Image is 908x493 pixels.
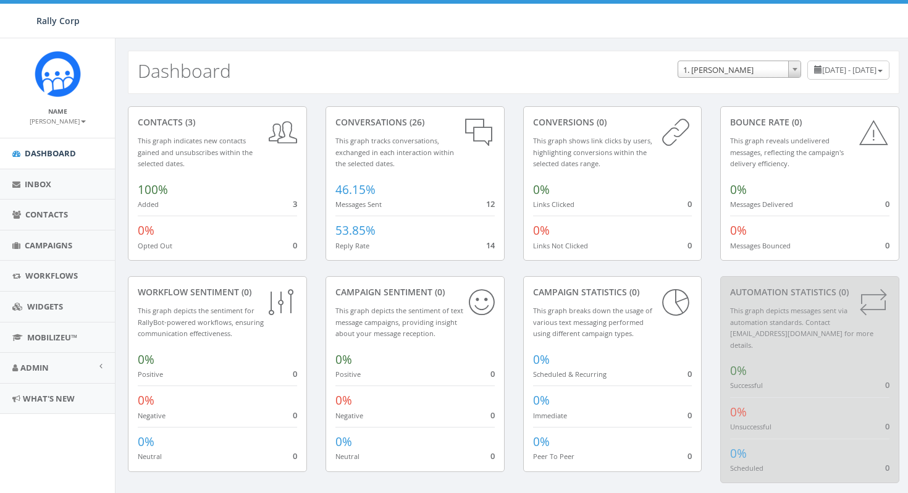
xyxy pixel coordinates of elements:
small: Messages Delivered [730,200,793,209]
span: 1. James Martin [678,61,801,78]
span: Widgets [27,301,63,312]
small: Immediate [533,411,567,420]
span: 3 [293,198,297,209]
span: What's New [23,393,75,404]
small: [PERSON_NAME] [30,117,86,125]
span: 46.15% [335,182,376,198]
span: 0% [730,445,747,461]
span: 0% [138,352,154,368]
img: Icon_1.png [35,51,81,97]
span: (26) [407,116,424,128]
span: 53.85% [335,222,376,238]
span: [DATE] - [DATE] [822,64,876,75]
small: This graph depicts the sentiment for RallyBot-powered workflows, ensuring communication effective... [138,306,264,338]
small: This graph shows link clicks by users, highlighting conversions within the selected dates range. [533,136,652,168]
span: (0) [627,286,639,298]
small: Neutral [138,452,162,461]
h2: Dashboard [138,61,231,81]
div: Automation Statistics [730,286,889,298]
span: Dashboard [25,148,76,159]
span: 0 [293,368,297,379]
span: 14 [486,240,495,251]
span: 0% [533,434,550,450]
div: conversations [335,116,495,129]
small: Name [48,107,67,116]
span: 0% [730,404,747,420]
span: 0 [687,450,692,461]
span: 0 [490,410,495,421]
small: This graph depicts messages sent via automation standards. Contact [EMAIL_ADDRESS][DOMAIN_NAME] f... [730,306,873,350]
span: 0% [335,434,352,450]
span: (0) [836,286,849,298]
span: 0 [490,450,495,461]
span: 0 [490,368,495,379]
span: 0% [138,434,154,450]
span: 0 [687,410,692,421]
div: conversions [533,116,692,129]
span: (0) [432,286,445,298]
span: (0) [594,116,607,128]
div: contacts [138,116,297,129]
span: 12 [486,198,495,209]
small: Peer To Peer [533,452,574,461]
div: Workflow Sentiment [138,286,297,298]
span: Campaigns [25,240,72,251]
small: This graph breaks down the usage of various text messaging performed using different campaign types. [533,306,652,338]
span: 0 [885,379,889,390]
span: 0% [138,222,154,238]
small: Scheduled [730,463,763,473]
span: 0 [687,198,692,209]
span: 0% [533,182,550,198]
span: Contacts [25,209,68,220]
a: [PERSON_NAME] [30,115,86,126]
small: Negative [138,411,166,420]
span: 0 [293,410,297,421]
span: (3) [183,116,195,128]
span: 0 [885,462,889,473]
small: Positive [335,369,361,379]
span: 0 [885,421,889,432]
span: 0 [687,368,692,379]
small: Added [138,200,159,209]
small: Neutral [335,452,359,461]
span: 0% [730,222,747,238]
span: 0% [730,363,747,379]
small: Successful [730,381,763,390]
span: 0% [533,222,550,238]
span: 100% [138,182,168,198]
span: Workflows [25,270,78,281]
div: Campaign Sentiment [335,286,495,298]
span: (0) [789,116,802,128]
small: Negative [335,411,363,420]
span: 0 [687,240,692,251]
small: Links Not Clicked [533,241,588,250]
span: 0% [335,392,352,408]
span: (0) [239,286,251,298]
small: Messages Sent [335,200,382,209]
span: Inbox [25,179,51,190]
span: Rally Corp [36,15,80,27]
small: This graph reveals undelivered messages, reflecting the campaign's delivery efficiency. [730,136,844,168]
span: 0 [885,198,889,209]
small: This graph depicts the sentiment of text message campaigns, providing insight about your message ... [335,306,463,338]
small: Unsuccessful [730,422,771,431]
small: Scheduled & Recurring [533,369,607,379]
small: This graph indicates new contacts gained and unsubscribes within the selected dates. [138,136,253,168]
small: Messages Bounced [730,241,791,250]
span: 0% [138,392,154,408]
span: 0% [335,352,352,368]
small: Reply Rate [335,241,369,250]
span: 0% [533,352,550,368]
span: 0 [293,450,297,461]
div: Bounce Rate [730,116,889,129]
span: Admin [20,362,49,373]
span: 0% [533,392,550,408]
small: Links Clicked [533,200,574,209]
small: Opted Out [138,241,172,250]
small: Positive [138,369,163,379]
span: MobilizeU™ [27,332,77,343]
div: Campaign Statistics [533,286,692,298]
span: 0 [885,240,889,251]
span: 0 [293,240,297,251]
